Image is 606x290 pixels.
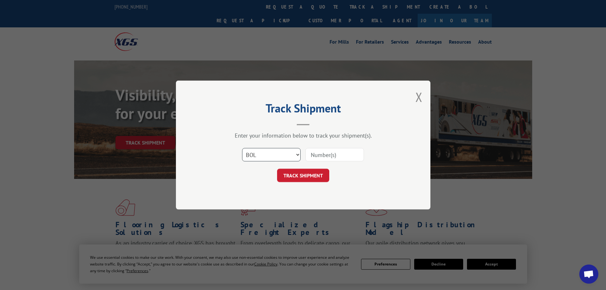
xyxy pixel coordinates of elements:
h2: Track Shipment [208,104,399,116]
div: Enter your information below to track your shipment(s). [208,132,399,139]
input: Number(s) [305,148,364,161]
button: TRACK SHIPMENT [277,169,329,182]
button: Close modal [415,88,422,105]
div: Open chat [579,265,598,284]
